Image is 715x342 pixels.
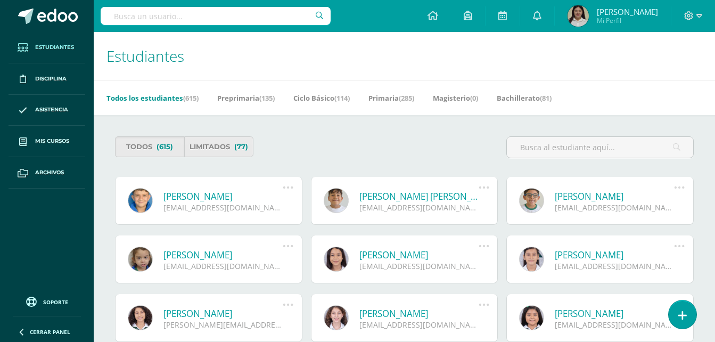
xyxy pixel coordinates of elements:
span: Asistencia [35,105,68,114]
a: Mis cursos [9,126,85,157]
span: (285) [399,93,414,103]
div: [PERSON_NAME][EMAIL_ADDRESS][DOMAIN_NAME] [163,320,283,330]
a: [PERSON_NAME] [163,249,283,261]
span: Archivos [35,168,64,177]
a: [PERSON_NAME] [555,249,675,261]
a: Bachillerato(81) [497,89,552,107]
div: [EMAIL_ADDRESS][DOMAIN_NAME] [555,261,675,271]
a: [PERSON_NAME] [359,307,479,320]
div: [EMAIL_ADDRESS][DOMAIN_NAME] [555,202,675,213]
span: Disciplina [35,75,67,83]
a: [PERSON_NAME] [359,249,479,261]
a: [PERSON_NAME] [555,190,675,202]
a: Todos los estudiantes(615) [106,89,199,107]
a: Soporte [13,294,81,308]
span: [PERSON_NAME] [597,6,658,17]
span: (615) [157,137,173,157]
a: Preprimaria(135) [217,89,275,107]
a: Estudiantes [9,32,85,63]
span: (615) [183,93,199,103]
a: Disciplina [9,63,85,95]
a: Asistencia [9,95,85,126]
a: [PERSON_NAME] [163,190,283,202]
span: Cerrar panel [30,328,70,336]
span: Soporte [43,298,68,306]
div: [EMAIL_ADDRESS][DOMAIN_NAME] [359,202,479,213]
span: (77) [234,137,248,157]
div: [EMAIL_ADDRESS][DOMAIN_NAME] [555,320,675,330]
a: Primaria(285) [368,89,414,107]
img: 795643ad398215365c5f6a793c49440f.png [568,5,589,27]
a: [PERSON_NAME] [PERSON_NAME] [359,190,479,202]
span: (135) [259,93,275,103]
input: Busca un usuario... [101,7,331,25]
a: Magisterio(0) [433,89,478,107]
div: [EMAIL_ADDRESS][DOMAIN_NAME] [359,320,479,330]
a: Ciclo Básico(114) [293,89,350,107]
div: [EMAIL_ADDRESS][DOMAIN_NAME] [359,261,479,271]
a: [PERSON_NAME] [555,307,675,320]
span: Estudiantes [106,46,184,66]
span: (81) [540,93,552,103]
a: Todos(615) [115,136,184,157]
div: [EMAIL_ADDRESS][DOMAIN_NAME] [163,261,283,271]
a: [PERSON_NAME] [163,307,283,320]
a: Limitados(77) [184,136,253,157]
a: Archivos [9,157,85,189]
span: Estudiantes [35,43,74,52]
span: Mi Perfil [597,16,658,25]
span: (0) [470,93,478,103]
input: Busca al estudiante aquí... [507,137,693,158]
span: Mis cursos [35,137,69,145]
div: [EMAIL_ADDRESS][DOMAIN_NAME] [163,202,283,213]
span: (114) [334,93,350,103]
